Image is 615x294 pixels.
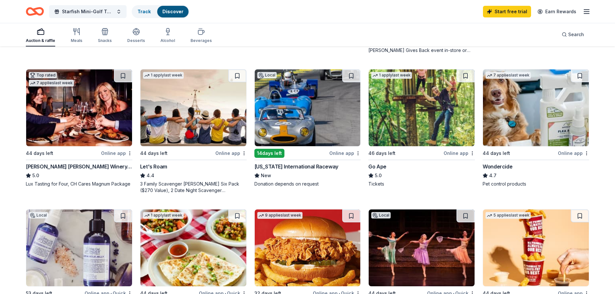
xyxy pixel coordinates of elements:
[26,149,53,157] div: 44 days left
[483,6,531,17] a: Start free trial
[26,25,55,46] button: Auction & raffle
[257,212,302,219] div: 9 applies last week
[483,69,589,146] img: Image for Wondercide
[254,163,338,170] div: [US_STATE] International Raceway
[29,212,48,218] div: Local
[483,69,589,187] a: Image for Wondercide7 applieslast week44 days leftOnline appWondercide4.7Pet control products
[127,25,145,46] button: Desserts
[162,9,183,14] a: Discover
[190,38,212,43] div: Beverages
[160,38,175,43] div: Alcohol
[557,28,589,41] button: Search
[26,181,132,187] div: Lux Tasting for Four, CH Cares Magnum Package
[558,149,589,157] div: Online app
[32,172,39,179] span: 5.0
[101,149,132,157] div: Online app
[140,149,168,157] div: 44 days left
[483,163,512,170] div: Wondercide
[26,209,132,286] img: Image for White Oak Lavender Farm
[257,72,277,78] div: Local
[329,149,361,157] div: Online app
[98,25,112,46] button: Snacks
[483,149,510,157] div: 44 days left
[140,69,246,146] img: Image for Let's Roam
[143,72,184,79] div: 1 apply last week
[254,69,361,187] a: Image for Virginia International RacewayLocal14days leftOnline app[US_STATE] International Racewa...
[140,181,247,194] div: 3 Family Scavenger [PERSON_NAME] Six Pack ($270 Value), 2 Date Night Scavenger [PERSON_NAME] Two ...
[147,172,154,179] span: 4.4
[140,163,167,170] div: Let's Roam
[49,5,127,18] button: Starfish Mini-Golf Tournament
[26,69,132,146] img: Image for Cooper's Hawk Winery and Restaurants
[29,72,57,78] div: Top rated
[261,172,271,179] span: New
[26,163,132,170] div: [PERSON_NAME] [PERSON_NAME] Winery and Restaurants
[534,6,580,17] a: Earn Rewards
[71,38,82,43] div: Meals
[215,149,247,157] div: Online app
[568,31,584,38] span: Search
[255,209,361,286] img: Image for KBP Foods
[98,38,112,43] div: Snacks
[368,149,395,157] div: 46 days left
[62,8,114,15] span: Starfish Mini-Golf Tournament
[444,149,475,157] div: Online app
[190,25,212,46] button: Beverages
[486,72,531,79] div: 7 applies last week
[486,212,531,219] div: 5 applies last week
[369,69,475,146] img: Image for Go Ape
[368,181,475,187] div: Tickets
[255,69,361,146] img: Image for Virginia International Raceway
[71,25,82,46] button: Meals
[26,38,55,43] div: Auction & raffle
[143,212,184,219] div: 1 apply last week
[132,5,189,18] button: TrackDiscover
[483,181,589,187] div: Pet control products
[140,209,246,286] img: Image for California Tortilla
[160,25,175,46] button: Alcohol
[254,149,284,158] div: 14 days left
[489,172,497,179] span: 4.7
[254,181,361,187] div: Donation depends on request
[375,172,382,179] span: 5.0
[127,38,145,43] div: Desserts
[483,209,589,286] img: Image for Sheetz
[138,9,151,14] a: Track
[29,80,74,86] div: 7 applies last week
[368,69,475,187] a: Image for Go Ape1 applylast week46 days leftOnline appGo Ape5.0Tickets
[368,163,386,170] div: Go Ape
[371,72,412,79] div: 1 apply last week
[371,212,391,218] div: Local
[368,41,475,54] div: Jewelry products, home decor products, and [PERSON_NAME] Gives Back event in-store or online (or ...
[26,4,44,19] a: Home
[26,69,132,187] a: Image for Cooper's Hawk Winery and RestaurantsTop rated7 applieslast week44 days leftOnline app[P...
[140,69,247,194] a: Image for Let's Roam1 applylast week44 days leftOnline appLet's Roam4.43 Family Scavenger [PERSON...
[369,209,475,286] img: Image for Greater Washington Dance Center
